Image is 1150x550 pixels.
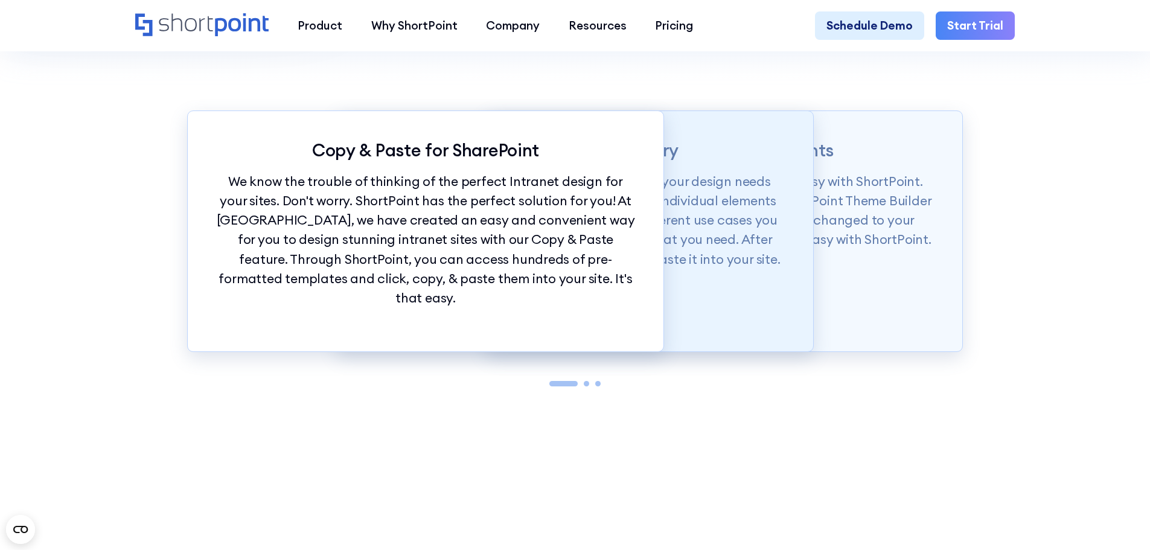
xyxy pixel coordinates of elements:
[283,11,357,40] a: Product
[569,17,627,34] div: Resources
[655,17,693,34] div: Pricing
[135,13,269,38] a: Home
[216,172,635,308] p: We know the trouble of thinking of the perfect Intranet design for your sites. Don't worry. Short...
[936,11,1015,40] a: Start Trial
[6,515,35,544] button: Open CMP widget
[641,11,708,40] a: Pricing
[298,17,342,34] div: Product
[357,11,472,40] a: Why ShortPoint
[815,11,924,40] a: Schedule Demo
[486,17,540,34] div: Company
[1090,492,1150,550] iframe: Chat Widget
[371,17,458,34] div: Why ShortPoint
[471,11,554,40] a: Company
[216,140,635,161] p: Copy & Paste for SharePoint
[554,11,641,40] a: Resources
